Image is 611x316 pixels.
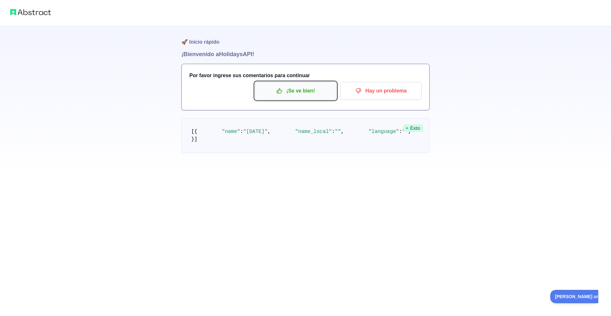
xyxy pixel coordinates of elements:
span: "name_local" [295,129,332,135]
span: : [332,129,335,135]
button: Hay un problema [340,82,422,100]
button: ¡Se ve bien! [255,82,336,100]
iframe: Activar/desactivar soporte al cliente [550,290,598,303]
span: "name" [222,129,240,135]
span: , [341,129,344,135]
font: Éxito [410,126,420,131]
span: "language" [369,129,399,135]
font: API! [243,51,254,57]
font: ¡Se ve bien! [286,88,315,93]
span: [ [191,129,194,135]
span: "" [335,129,341,135]
img: Logotipo abstracto [10,8,51,17]
span: : [399,129,402,135]
span: : [240,129,243,135]
span: , [268,129,271,135]
span: "" [402,129,408,135]
font: Por favor ingrese sus comentarios para continuar [189,73,310,78]
font: [PERSON_NAME] una pregunta [5,4,72,9]
font: Holidays [219,51,243,57]
font: ¡Bienvenido a [181,51,219,57]
font: Hay un problema [365,88,407,93]
span: "[DATE]" [243,129,268,135]
font: 🚀 Inicio rápido [181,39,220,45]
